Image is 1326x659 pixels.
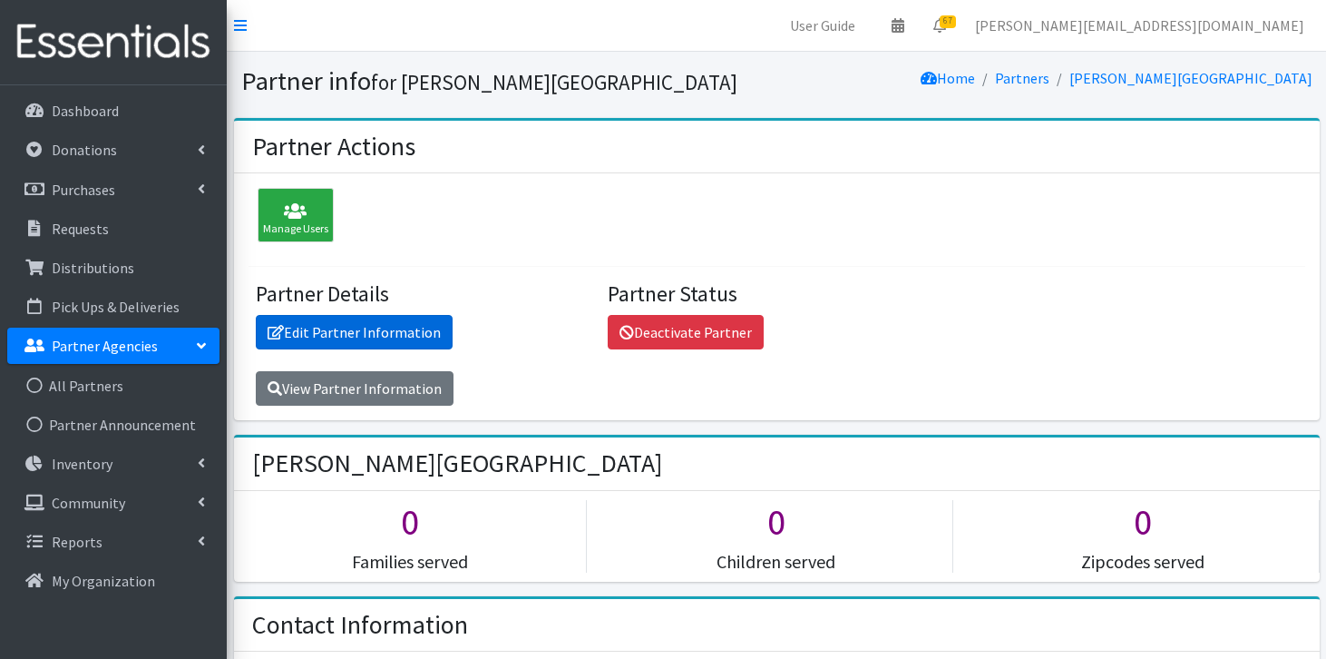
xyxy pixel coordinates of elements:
[52,259,134,277] p: Distributions
[1069,69,1312,87] a: [PERSON_NAME][GEOGRAPHIC_DATA]
[52,494,125,512] p: Community
[7,368,219,404] a: All Partners
[7,289,219,325] a: Pick Ups & Deliveries
[995,69,1049,87] a: Partners
[967,500,1319,544] h1: 0
[52,220,109,238] p: Requests
[252,448,662,479] h2: [PERSON_NAME][GEOGRAPHIC_DATA]
[252,132,415,162] h2: Partner Actions
[7,93,219,129] a: Dashboard
[7,132,219,168] a: Donations
[7,12,219,73] img: HumanEssentials
[249,209,334,227] a: Manage Users
[256,281,594,308] h4: Partner Details
[52,141,117,159] p: Donations
[371,69,737,95] small: for [PERSON_NAME][GEOGRAPHIC_DATA]
[608,315,764,349] a: Deactivate Partner
[52,572,155,590] p: My Organization
[52,102,119,120] p: Dashboard
[775,7,870,44] a: User Guide
[921,69,975,87] a: Home
[7,407,219,443] a: Partner Announcement
[52,298,180,316] p: Pick Ups & Deliveries
[7,250,219,286] a: Distributions
[7,446,219,482] a: Inventory
[608,281,946,308] h4: Partner Status
[234,500,586,544] h1: 0
[234,551,586,573] h5: Families served
[52,181,115,199] p: Purchases
[600,500,952,544] h1: 0
[7,211,219,247] a: Requests
[7,328,219,364] a: Partner Agencies
[52,455,112,473] p: Inventory
[258,188,334,242] div: Manage Users
[919,7,960,44] a: 67
[7,485,219,521] a: Community
[967,551,1319,573] h5: Zipcodes served
[256,315,453,349] a: Edit Partner Information
[256,371,453,406] a: View Partner Information
[600,551,952,573] h5: Children served
[940,15,956,28] span: 67
[52,533,102,551] p: Reports
[7,563,219,599] a: My Organization
[241,65,770,97] h1: Partner info
[252,610,468,641] h2: Contact Information
[7,524,219,560] a: Reports
[7,172,219,208] a: Purchases
[960,7,1319,44] a: [PERSON_NAME][EMAIL_ADDRESS][DOMAIN_NAME]
[52,337,158,355] p: Partner Agencies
